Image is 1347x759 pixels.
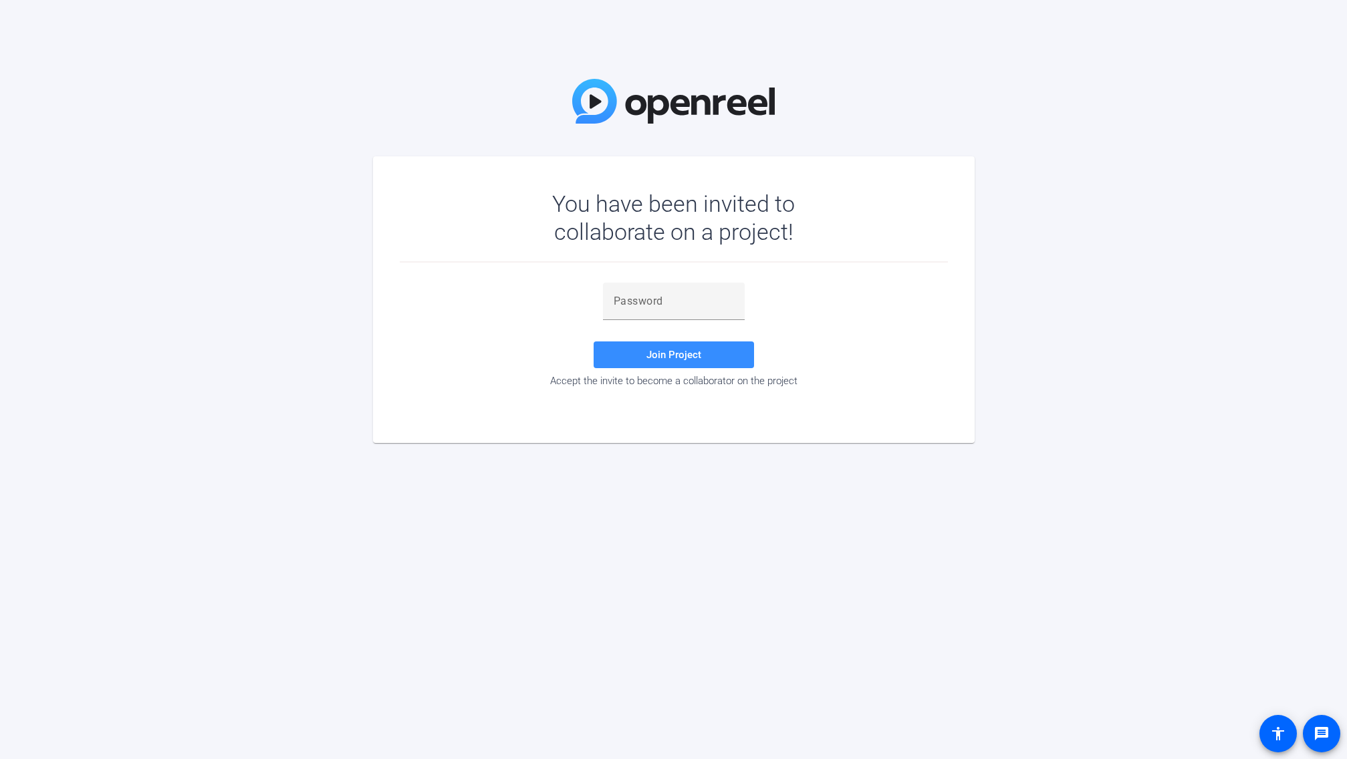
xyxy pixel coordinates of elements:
div: You have been invited to collaborate on a project! [513,190,834,246]
mat-icon: message [1314,726,1330,742]
span: Join Project [646,349,701,361]
input: Password [614,293,734,309]
img: OpenReel Logo [572,79,775,124]
mat-icon: accessibility [1270,726,1286,742]
div: Accept the invite to become a collaborator on the project [400,375,948,387]
button: Join Project [594,341,754,368]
